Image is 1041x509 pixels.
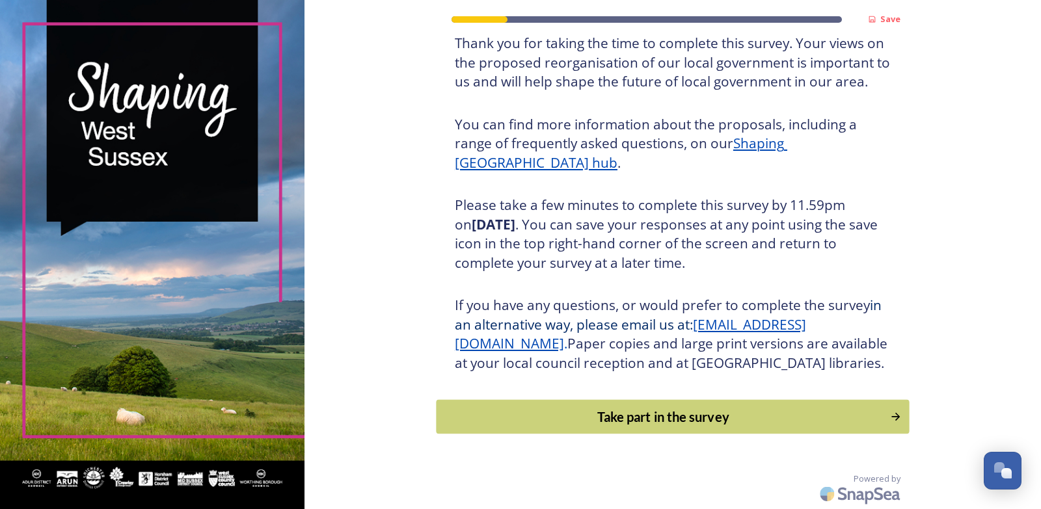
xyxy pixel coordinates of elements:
[455,315,806,353] a: [EMAIL_ADDRESS][DOMAIN_NAME]
[455,196,891,272] h3: Please take a few minutes to complete this survey by 11.59pm on . You can save your responses at ...
[443,407,883,426] div: Take part in the survey
[455,296,885,333] span: in an alternative way, please email us at:
[854,473,900,485] span: Powered by
[984,452,1021,489] button: Open Chat
[455,296,891,372] h3: If you have any questions, or would prefer to complete the survey Paper copies and large print ve...
[455,115,891,173] h3: You can find more information about the proposals, including a range of frequently asked question...
[455,34,891,92] h3: Thank you for taking the time to complete this survey. Your views on the proposed reorganisation ...
[472,215,515,233] strong: [DATE]
[816,478,907,509] img: SnapSea Logo
[880,13,900,25] strong: Save
[436,400,909,434] button: Continue
[455,134,787,172] a: Shaping [GEOGRAPHIC_DATA] hub
[564,334,567,352] span: .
